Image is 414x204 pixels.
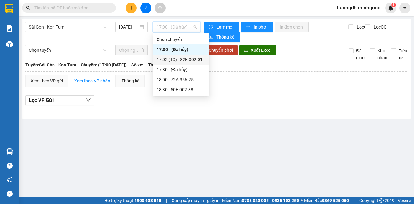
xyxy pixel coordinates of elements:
span: Thống kê [216,34,235,40]
span: file-add [143,6,148,10]
span: Lọc VP Gửi [29,96,54,104]
span: Kho nhận [375,47,390,61]
b: Tuyến: Sài Gòn - Kon Tum [25,62,76,67]
input: Chọn ngày [119,47,138,54]
div: Chọn chuyến [153,34,209,44]
input: 11/08/2025 [119,24,138,30]
span: In phơi [254,24,268,30]
span: aim [158,6,162,10]
span: plus [129,6,133,10]
img: warehouse-icon [6,148,13,155]
div: 17:02 (TC) - 82E-002.01 [157,56,205,63]
span: huongdh.minhquoc [332,4,385,12]
span: copyright [379,198,384,203]
div: Xem theo VP gửi [31,77,63,84]
strong: 0369 525 060 [322,198,349,203]
input: Tìm tên, số ĐT hoặc mã đơn [34,4,108,11]
span: down [86,97,91,102]
span: Làm mới [216,24,234,30]
button: downloadXuất Excel [239,45,276,55]
sup: 1 [391,3,396,7]
span: | [166,197,167,204]
span: ⚪️ [301,199,303,202]
button: Lọc VP Gửi [25,95,94,105]
button: printerIn phơi [241,22,273,32]
span: | [354,197,354,204]
span: Tài xế: [148,61,161,68]
span: Hỗ trợ kỹ thuật: [104,197,161,204]
div: Xem theo VP nhận [74,77,110,84]
span: notification [7,177,13,183]
div: Thống kê [122,77,139,84]
div: 18:00 - 72A-356.25 [157,76,205,83]
img: icon-new-feature [388,5,394,11]
button: bar-chartThống kê [204,32,240,42]
img: solution-icon [6,25,13,32]
span: Miền Bắc [304,197,349,204]
span: Chuyến: (17:00 [DATE]) [81,61,127,68]
span: Lọc CR [354,24,370,30]
span: bar-chart [209,35,214,40]
div: 18:30 - 50F-002.88 [157,86,205,93]
img: logo-vxr [5,4,13,13]
img: warehouse-icon [6,41,13,47]
span: printer [246,25,251,30]
div: 17:30 - (Đã hủy) [157,66,205,73]
strong: 0708 023 035 - 0935 103 250 [242,198,299,203]
button: file-add [140,3,151,13]
span: Chọn tuyến [29,45,106,55]
span: Miền Nam [222,197,299,204]
span: 1 [392,3,395,7]
span: 17:00 - (Đã hủy) [157,22,197,32]
span: Cung cấp máy in - giấy in: [172,197,220,204]
button: syncLàm mới [204,22,239,32]
span: Số xe: [131,61,143,68]
button: In đơn chọn [275,22,309,32]
button: plus [126,3,137,13]
div: Chọn chuyến [157,36,205,43]
span: Sài Gòn - Kon Tum [29,22,106,32]
button: aim [155,3,166,13]
span: question-circle [7,163,13,169]
span: Trên xe [396,47,410,61]
span: Đã giao [354,47,367,61]
span: search [26,6,30,10]
button: Chuyển phơi [204,45,238,55]
span: caret-down [402,5,408,11]
span: message [7,191,13,197]
button: caret-down [399,3,410,13]
span: Lọc CC [371,24,387,30]
span: sync [209,25,214,30]
div: 17:00 - (Đã hủy) [157,46,205,53]
strong: 1900 633 818 [134,198,161,203]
